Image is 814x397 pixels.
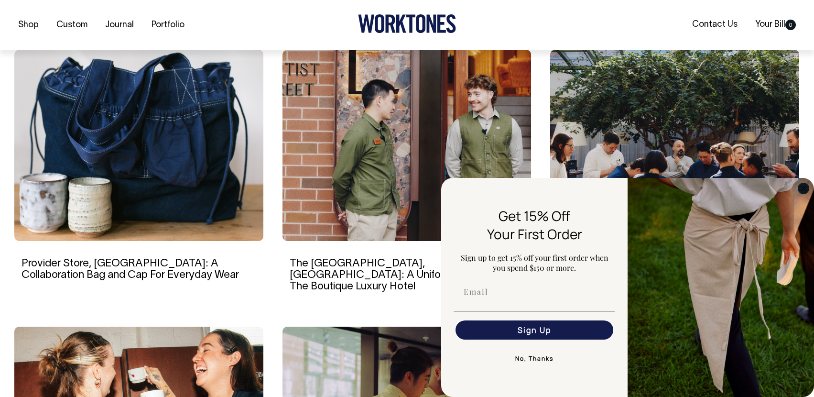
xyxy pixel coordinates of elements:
a: Your Bill0 [751,17,800,33]
button: No, Thanks [454,349,615,368]
a: The [GEOGRAPHIC_DATA], [GEOGRAPHIC_DATA]: A Uniform Collection for The Boutique Luxury Hotel [290,259,519,291]
div: FLYOUT Form [441,178,814,397]
img: The EVE Hotel, Sydney: A Uniform Collection for The Boutique Luxury Hotel [282,50,532,241]
button: Sign Up [456,320,613,340]
span: Get 15% Off [499,207,570,225]
button: Close dialog [798,183,809,194]
input: Email [456,282,613,301]
img: 5e34ad8f-4f05-4173-92a8-ea475ee49ac9.jpeg [628,178,814,397]
a: Custom [53,17,91,33]
span: 0 [785,20,796,30]
span: Sign up to get 15% off your first order when you spend $150 or more. [461,253,608,273]
a: Shop [14,17,43,33]
a: Journal [101,17,138,33]
a: Contact Us [688,17,741,33]
a: Portfolio [148,17,188,33]
a: Provider Store, [GEOGRAPHIC_DATA]: A Collaboration Bag and Cap For Everyday Wear [22,259,239,280]
span: Your First Order [487,225,582,243]
img: Provider Store, Sydney: A Collaboration Bag and Cap For Everyday Wear [14,50,263,241]
img: Olympus Dining, Sydney: Uniforms For One of The City’s Most Impressive Dining Rooms [550,50,799,241]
